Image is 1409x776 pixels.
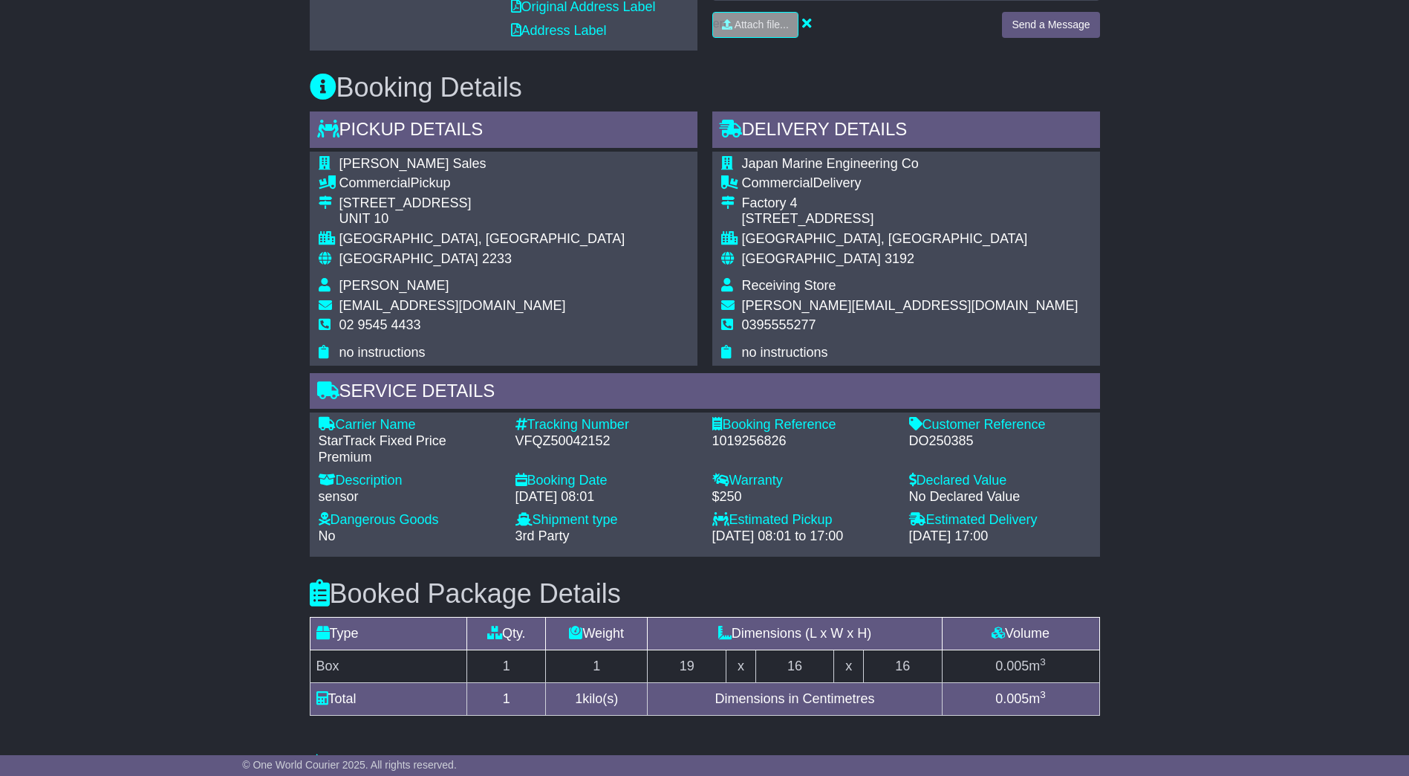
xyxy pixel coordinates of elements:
div: [DATE] 08:01 to 17:00 [712,528,894,545]
div: Estimated Pickup [712,512,894,528]
sup: 3 [1040,656,1046,667]
td: m [942,650,1099,683]
div: DO250385 [909,433,1091,450]
div: sensor [319,489,501,505]
div: Description [319,473,501,489]
td: 1 [467,650,546,683]
span: [EMAIL_ADDRESS][DOMAIN_NAME] [339,298,566,313]
td: m [942,683,1099,716]
div: Carrier Name [319,417,501,433]
div: Dangerous Goods [319,512,501,528]
div: Delivery [742,175,1078,192]
td: Dimensions (L x W x H) [648,618,942,650]
h3: Booked Package Details [310,579,1100,609]
td: kilo(s) [546,683,648,716]
div: 1019256826 [712,433,894,450]
div: Factory 4 [742,195,1078,212]
td: Total [310,683,467,716]
div: [GEOGRAPHIC_DATA], [GEOGRAPHIC_DATA] [742,231,1078,248]
span: Commercial [339,175,411,190]
div: [GEOGRAPHIC_DATA], [GEOGRAPHIC_DATA] [339,231,625,248]
button: Send a Message [1002,12,1099,38]
td: Dimensions in Centimetres [648,683,942,716]
div: Pickup [339,175,625,192]
a: Address Label [511,23,607,38]
td: Weight [546,618,648,650]
div: Delivery Details [712,111,1100,152]
div: Pickup Details [310,111,697,152]
span: Commercial [742,175,813,190]
div: No Declared Value [909,489,1091,505]
span: 02 9545 4433 [339,317,421,332]
div: Warranty [712,473,894,489]
td: 1 [546,650,648,683]
span: [GEOGRAPHIC_DATA] [339,251,478,266]
td: x [726,650,755,683]
div: [STREET_ADDRESS] [742,211,1078,227]
span: no instructions [742,345,828,360]
sup: 3 [1040,689,1046,700]
div: StarTrack Fixed Price Premium [319,433,501,465]
div: [STREET_ADDRESS] [339,195,625,212]
span: [PERSON_NAME][EMAIL_ADDRESS][DOMAIN_NAME] [742,298,1078,313]
span: 1 [575,691,582,706]
td: Type [310,618,467,650]
div: Booking Date [515,473,697,489]
span: 0.005 [995,691,1029,706]
div: Booking Reference [712,417,894,433]
span: [PERSON_NAME] [339,278,449,293]
td: Qty. [467,618,546,650]
span: 2233 [482,251,512,266]
td: 1 [467,683,546,716]
div: UNIT 10 [339,211,625,227]
div: [DATE] 17:00 [909,528,1091,545]
span: No [319,528,336,543]
h3: Booking Details [310,73,1100,103]
div: [DATE] 08:01 [515,489,697,505]
span: no instructions [339,345,426,360]
span: 0395555277 [742,317,816,332]
div: VFQZ50042152 [515,433,697,450]
span: Receiving Store [742,278,836,293]
td: Box [310,650,467,683]
td: x [834,650,863,683]
div: Tracking Number [515,417,697,433]
div: Customer Reference [909,417,1091,433]
span: 3rd Party [515,528,570,543]
div: $250 [712,489,894,505]
span: 0.005 [995,659,1029,673]
span: [GEOGRAPHIC_DATA] [742,251,881,266]
td: 19 [648,650,726,683]
span: 3192 [885,251,914,266]
span: © One World Courier 2025. All rights reserved. [242,759,457,771]
span: [PERSON_NAME] Sales [339,156,487,171]
td: 16 [863,650,942,683]
span: Japan Marine Engineering Co [742,156,919,171]
div: Shipment type [515,512,697,528]
div: Declared Value [909,473,1091,489]
td: Volume [942,618,1099,650]
td: 16 [755,650,834,683]
div: Estimated Delivery [909,512,1091,528]
div: Service Details [310,373,1100,413]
